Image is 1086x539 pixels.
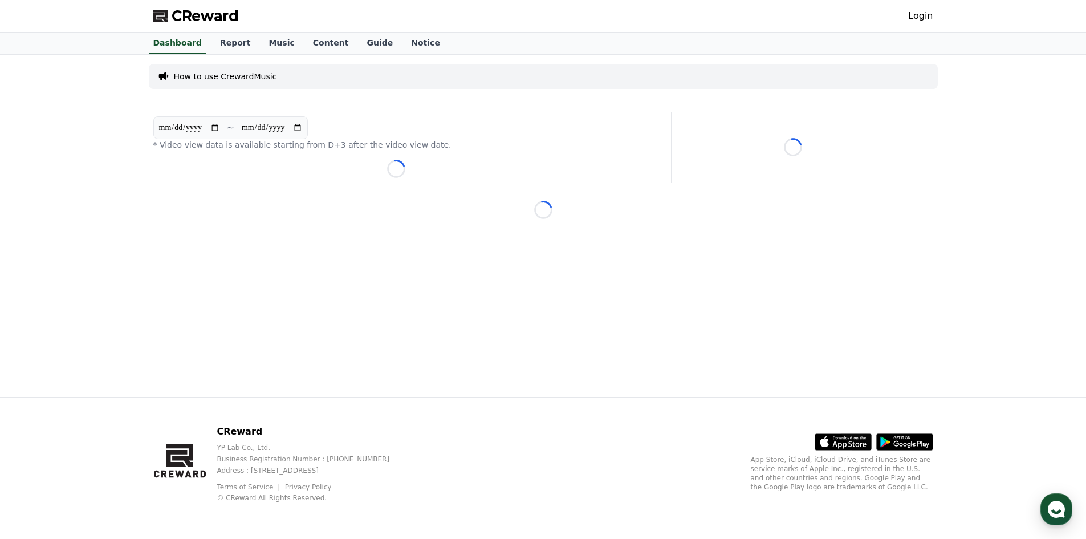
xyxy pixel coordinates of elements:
[357,33,402,54] a: Guide
[217,483,282,491] a: Terms of Service
[259,33,303,54] a: Music
[217,466,408,475] p: Address : [STREET_ADDRESS]
[217,443,408,452] p: YP Lab Co., Ltd.
[227,121,234,135] p: ~
[217,493,408,502] p: © CReward All Rights Reserved.
[172,7,239,25] span: CReward
[153,139,639,151] p: * Video view data is available starting from D+3 after the video view date.
[304,33,358,54] a: Content
[285,483,332,491] a: Privacy Policy
[217,425,408,439] p: CReward
[211,33,260,54] a: Report
[217,455,408,464] p: Business Registration Number : [PHONE_NUMBER]
[908,9,933,23] a: Login
[174,71,277,82] a: How to use CrewardMusic
[149,33,206,54] a: Dashboard
[402,33,449,54] a: Notice
[751,455,933,492] p: App Store, iCloud, iCloud Drive, and iTunes Store are service marks of Apple Inc., registered in ...
[153,7,239,25] a: CReward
